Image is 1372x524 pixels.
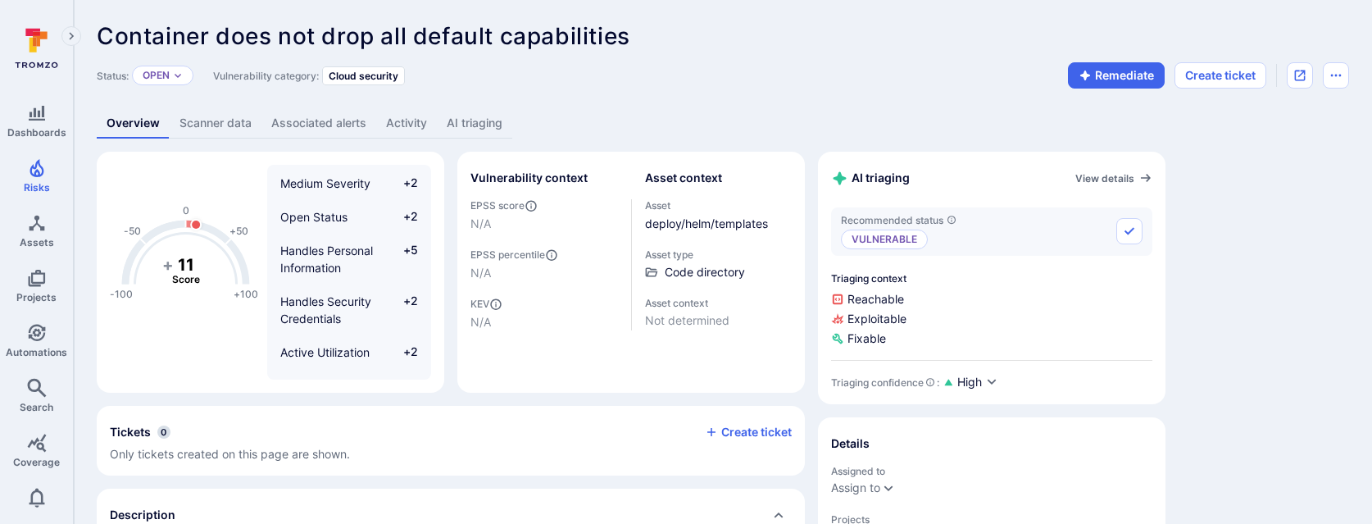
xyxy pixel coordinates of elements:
span: Asset type [645,248,793,261]
span: Open Status [280,210,348,224]
div: Vulnerability tabs [97,108,1349,139]
span: EPSS score [470,199,618,212]
a: Activity [376,108,437,139]
g: The vulnerability score is based on the parameters defined in the settings [153,255,219,286]
span: Handles Personal Information [280,244,373,275]
i: Expand navigation menu [66,30,77,43]
span: Not determined [645,312,793,329]
span: Active Utilization [280,345,370,359]
span: +2 [387,208,418,226]
span: 0 [157,426,170,439]
a: View details [1075,171,1152,185]
span: +2 [387,293,418,327]
a: Associated alerts [261,108,376,139]
section: tickets card [97,406,805,476]
a: AI triaging [437,108,512,139]
svg: AI Triaging Agent self-evaluates the confidence behind recommended status based on the depth and ... [925,377,935,387]
span: Container does not drop all default capabilities [97,22,630,50]
span: Search [20,401,53,413]
span: Asset context [645,297,793,309]
text: 0 [183,204,189,216]
span: Assets [20,236,54,248]
span: KEV [470,298,618,311]
span: Exploitable [831,311,1152,327]
button: Remediate [1068,62,1165,89]
h2: Tickets [110,424,151,440]
button: Assign to [831,481,880,494]
span: N/A [470,265,618,281]
text: Score [172,273,200,285]
button: Create ticket [705,425,792,440]
tspan: 11 [178,255,194,275]
button: Options menu [1323,62,1349,89]
span: +5 [387,242,418,276]
div: Collapse [97,406,805,476]
button: Open [143,69,170,82]
span: Risks [24,181,50,194]
a: Overview [97,108,170,139]
text: +50 [229,225,248,237]
span: +2 [387,175,418,192]
span: EPSS percentile [470,248,618,262]
h2: Asset context [645,170,722,186]
span: Assigned to [831,465,1152,477]
span: Vulnerability category: [213,70,319,82]
text: -100 [110,288,133,300]
span: Fixable [831,330,1152,347]
span: N/A [470,314,618,330]
button: Accept recommended status [1116,218,1143,244]
tspan: + [162,255,174,275]
div: Triaging confidence : [831,376,939,389]
span: Dashboards [7,126,66,139]
h2: AI triaging [831,170,910,187]
span: Reachable [831,291,1152,308]
span: +2 [387,344,418,361]
span: Code directory [665,264,745,280]
div: Open original issue [1287,62,1313,89]
button: Expand dropdown [882,481,895,494]
span: Status: [97,70,129,82]
text: -50 [124,225,141,237]
span: Automations [6,346,67,358]
span: Handles Security Credentials [280,294,371,326]
span: N/A [470,216,618,232]
svg: AI triaging agent's recommendation for vulnerability status [947,215,956,225]
text: +100 [234,288,258,300]
h2: Details [831,435,870,452]
button: Create ticket [1174,62,1266,89]
span: Only tickets created on this page are shown. [110,447,350,461]
span: Recommended status [841,214,956,226]
a: Scanner data [170,108,261,139]
h2: Description [110,507,175,523]
span: High [957,374,982,390]
button: Expand navigation menu [61,26,81,46]
span: Asset [645,199,793,212]
a: deploy/helm/templates [645,216,768,230]
button: High [957,374,998,391]
div: Cloud security [322,66,405,85]
span: Coverage [13,456,60,468]
button: Expand dropdown [173,71,183,80]
h2: Vulnerability context [470,170,588,186]
p: Vulnerable [841,230,928,249]
span: Projects [16,291,57,303]
span: Medium Severity [280,176,370,190]
span: Triaging context [831,272,1152,285]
